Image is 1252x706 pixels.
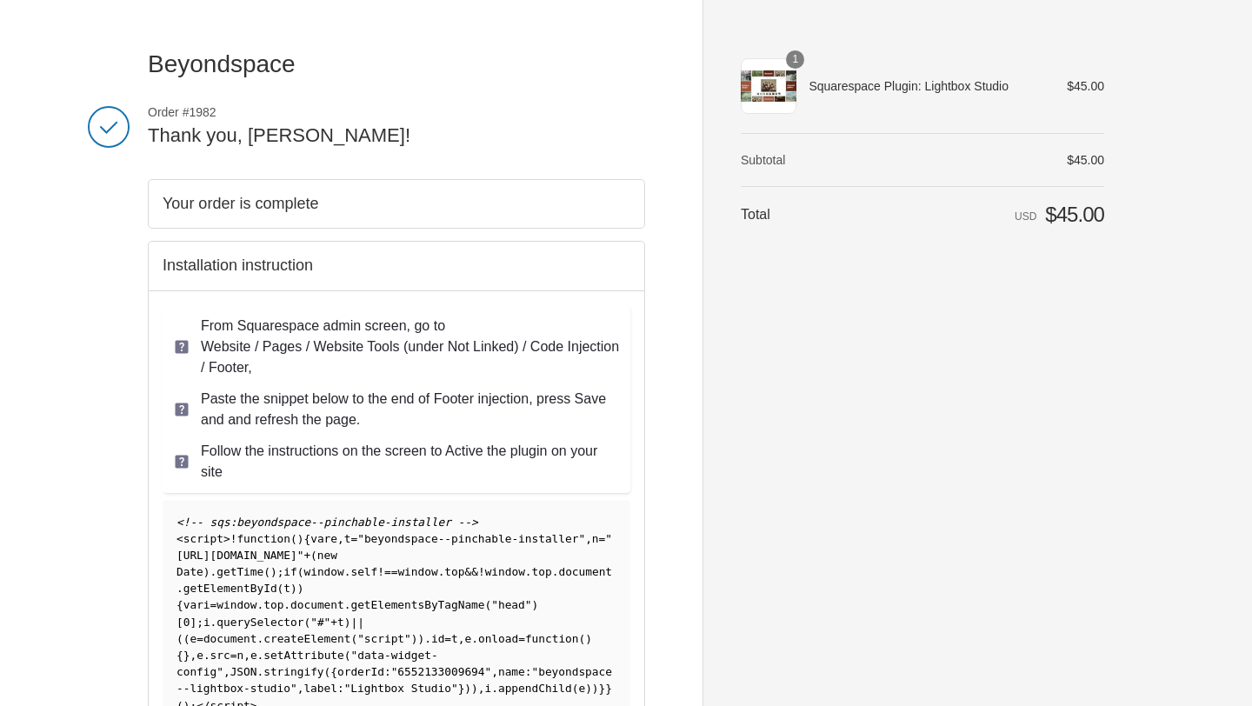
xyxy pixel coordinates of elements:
[176,516,478,529] span: <!-- sqs:beyondspace--pinchable-installer -->
[303,616,310,629] span: (
[532,565,552,578] span: top
[330,616,337,629] span: +
[210,649,230,662] span: src
[283,598,290,611] span: .
[310,549,317,562] span: (
[210,616,217,629] span: .
[531,598,538,611] span: )
[297,682,304,695] span: ,
[303,549,310,562] span: +
[277,565,284,578] span: ;
[148,50,296,77] span: Beyondspace
[1015,210,1036,223] span: USD
[350,565,377,578] span: self
[525,665,532,678] span: :
[491,682,498,695] span: .
[809,78,1042,94] span: Squarespace Plugin: Lightbox Studio
[216,598,256,611] span: window
[350,532,357,545] span: =
[310,532,330,545] span: var
[1067,153,1104,167] span: $45.00
[203,649,210,662] span: .
[190,616,196,629] span: ]
[183,532,223,545] span: script
[592,682,599,695] span: )
[337,616,344,629] span: t
[250,649,257,662] span: e
[411,632,418,645] span: )
[297,565,304,578] span: (
[201,441,620,483] p: Follow the instructions on the screen to Active the plugin on your site
[417,632,424,645] span: )
[464,565,477,578] span: &&
[350,598,484,611] span: getElementsByTagName
[297,582,304,595] span: )
[230,649,237,662] span: =
[344,616,351,629] span: )
[350,632,357,645] span: (
[1045,203,1104,226] span: $45.00
[203,616,210,629] span: i
[485,598,492,611] span: (
[263,649,343,662] span: setAttribute
[230,665,257,678] span: JSON
[183,598,203,611] span: var
[337,532,344,545] span: ,
[391,665,492,678] span: "6552133009694"
[303,532,310,545] span: {
[263,632,350,645] span: createElement
[579,632,586,645] span: (
[525,565,532,578] span: .
[290,532,297,545] span: (
[277,582,284,595] span: (
[304,565,344,578] span: window
[183,632,190,645] span: (
[552,565,559,578] span: .
[176,582,183,595] span: .
[599,532,606,545] span: =
[183,649,190,662] span: }
[243,649,250,662] span: ,
[431,632,444,645] span: id
[216,565,263,578] span: getTime
[256,665,263,678] span: .
[605,682,612,695] span: }
[330,532,337,545] span: e
[465,632,472,645] span: e
[201,389,620,430] p: Paste the snippet below to the end of Footer injection, press Save and and refresh the page.
[190,632,196,645] span: e
[148,123,645,149] h2: Thank you, [PERSON_NAME]!
[176,532,183,545] span: <
[330,665,337,678] span: {
[263,565,270,578] span: (
[263,665,323,678] span: stringify
[585,682,592,695] span: )
[471,632,478,645] span: .
[176,649,183,662] span: {
[350,616,363,629] span: ||
[236,649,243,662] span: n
[491,598,531,611] span: "head"
[397,565,437,578] span: window
[344,532,351,545] span: t
[498,682,572,695] span: appendChild
[518,632,525,645] span: =
[491,665,498,678] span: ,
[344,682,458,695] span: "Lightbox Studio"
[303,682,337,695] span: label
[572,682,579,695] span: (
[230,532,237,545] span: !
[444,565,464,578] span: top
[1067,79,1104,93] span: $45.00
[210,565,217,578] span: .
[592,532,599,545] span: n
[270,565,277,578] span: )
[357,532,585,545] span: "beyondspace--pinchable-installer"
[444,632,451,645] span: =
[176,565,203,578] span: Date
[786,50,804,69] span: 1
[257,632,264,645] span: .
[458,632,465,645] span: ,
[317,549,337,562] span: new
[257,598,264,611] span: .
